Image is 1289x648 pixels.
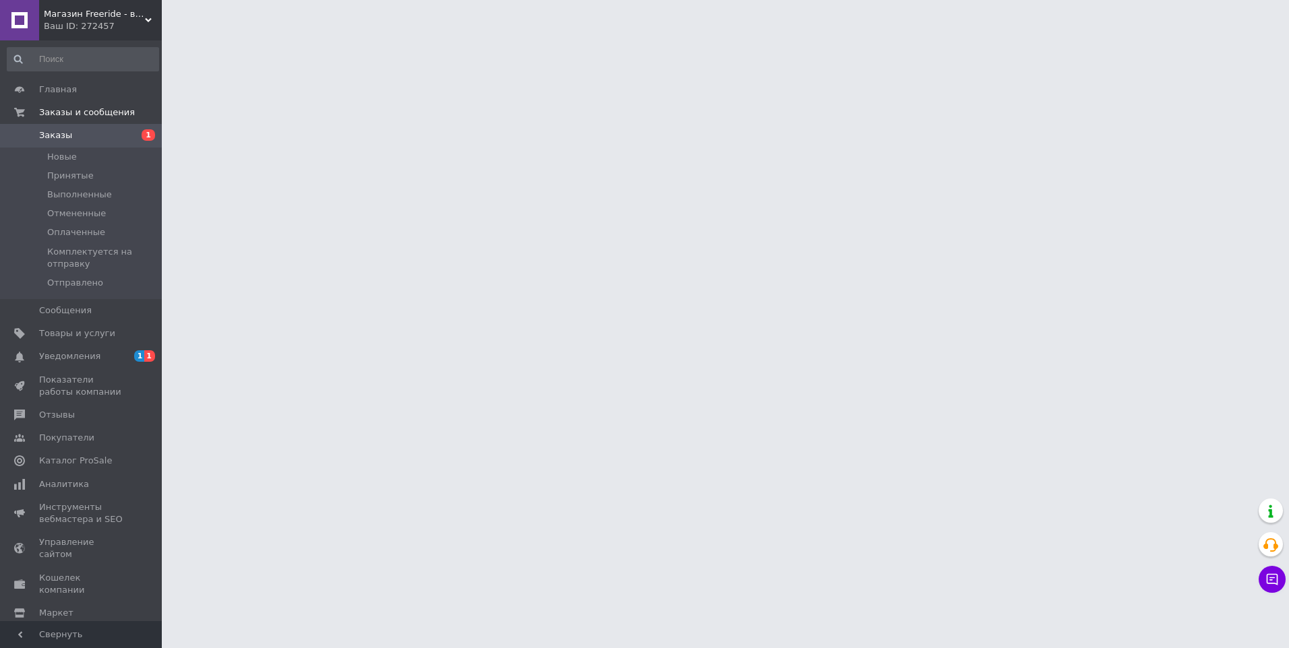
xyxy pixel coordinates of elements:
button: Чат с покупателем [1259,566,1286,593]
span: Комплектуется на отправку [47,246,158,270]
span: Оплаченные [47,226,105,238]
span: Каталог ProSale [39,455,112,467]
span: Новые [47,151,77,163]
span: Отзывы [39,409,75,421]
span: Заказы и сообщения [39,106,135,119]
input: Поиск [7,47,159,71]
span: 1 [144,350,155,362]
span: Заказы [39,129,72,141]
span: Сообщения [39,304,92,317]
span: Показатели работы компании [39,374,125,398]
span: Аналитика [39,478,89,490]
span: 1 [134,350,145,362]
span: 1 [142,129,155,141]
span: Магазин Freeride - вело и спорт товары [44,8,145,20]
span: Управление сайтом [39,536,125,560]
span: Кошелек компании [39,572,125,596]
span: Принятые [47,170,94,182]
span: Инструменты вебмастера и SEO [39,501,125,525]
span: Главная [39,84,77,96]
span: Уведомления [39,350,100,362]
span: Выполненные [47,189,112,201]
span: Товары и услуги [39,327,115,339]
span: Маркет [39,607,73,619]
div: Ваш ID: 272457 [44,20,162,32]
span: Отмененные [47,207,106,220]
span: Покупатели [39,432,94,444]
span: Отправлено [47,277,103,289]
